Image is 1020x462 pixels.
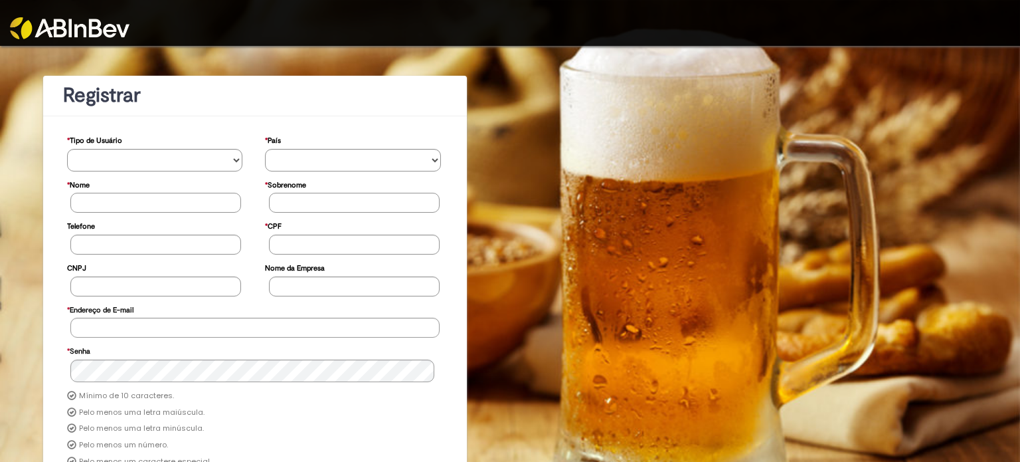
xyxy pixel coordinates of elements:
label: CPF [265,215,282,235]
label: Nome [67,174,90,193]
label: Sobrenome [265,174,306,193]
label: Endereço de E-mail [67,299,133,318]
label: Mínimo de 10 caracteres. [79,391,174,402]
label: Telefone [67,215,95,235]
label: Tipo de Usuário [67,130,122,149]
label: Senha [67,340,90,360]
label: Pelo menos uma letra minúscula. [79,423,204,434]
label: Nome da Empresa [265,257,325,277]
label: Pelo menos uma letra maiúscula. [79,407,205,418]
h1: Registrar [63,84,447,106]
label: Pelo menos um número. [79,440,168,451]
label: País [265,130,281,149]
img: ABInbev-white.png [10,17,129,39]
label: CNPJ [67,257,86,277]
